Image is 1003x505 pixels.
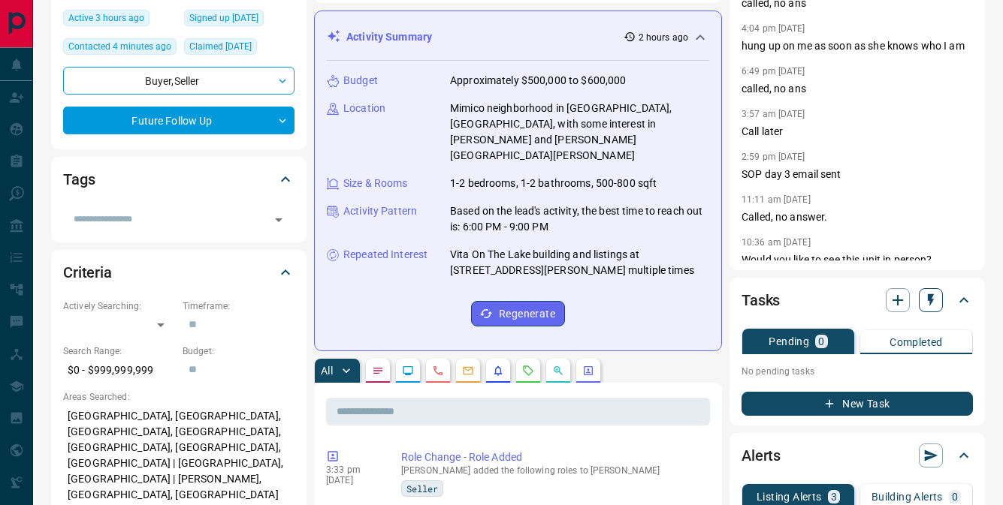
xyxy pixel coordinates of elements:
[818,336,824,347] p: 0
[326,464,379,475] p: 3:33 pm
[450,101,709,164] p: Mimico neighborhood in [GEOGRAPHIC_DATA], [GEOGRAPHIC_DATA], with some interest in [PERSON_NAME] ...
[952,491,958,502] p: 0
[401,465,704,476] p: [PERSON_NAME] added the following roles to [PERSON_NAME]
[742,237,811,248] p: 10:36 am [DATE]
[742,194,811,205] p: 11:11 am [DATE]
[742,109,805,119] p: 3:57 am [DATE]
[343,203,417,219] p: Activity Pattern
[552,365,564,377] svg: Opportunities
[742,152,805,162] p: 2:59 pm [DATE]
[63,107,295,134] div: Future Follow Up
[742,124,973,140] p: Call later
[189,11,258,26] span: Signed up [DATE]
[582,365,594,377] svg: Agent Actions
[183,299,295,313] p: Timeframe:
[432,365,444,377] svg: Calls
[450,247,709,278] p: Vita On The Lake building and listings at [STREET_ADDRESS][PERSON_NAME] multiple times
[346,29,432,45] p: Activity Summary
[742,66,805,77] p: 6:49 pm [DATE]
[189,39,252,54] span: Claimed [DATE]
[522,365,534,377] svg: Requests
[184,38,295,59] div: Wed Jan 08 2025
[183,344,295,358] p: Budget:
[63,299,175,313] p: Actively Searching:
[63,38,177,59] div: Tue Sep 16 2025
[343,247,427,263] p: Repeated Interest
[327,23,709,51] div: Activity Summary2 hours ago
[343,176,408,191] p: Size & Rooms
[68,11,144,26] span: Active 3 hours ago
[462,365,474,377] svg: Emails
[406,481,438,496] span: Seller
[450,176,657,191] p: 1-2 bedrooms, 1-2 bathrooms, 500-800 sqft
[742,437,973,473] div: Alerts
[742,360,973,383] p: No pending tasks
[63,260,112,284] h2: Criteria
[471,301,565,326] button: Regenerate
[402,365,414,377] svg: Lead Browsing Activity
[831,491,837,502] p: 3
[757,491,822,502] p: Listing Alerts
[343,73,378,89] p: Budget
[63,390,295,404] p: Areas Searched:
[401,449,704,465] p: Role Change - Role Added
[639,31,688,44] p: 2 hours ago
[63,10,177,31] div: Tue Sep 16 2025
[321,365,333,376] p: All
[63,358,175,383] p: $0 - $999,999,999
[343,101,385,116] p: Location
[742,38,973,54] p: hung up on me as soon as she knows who I am
[184,10,295,31] div: Sat Sep 11 2021
[492,365,504,377] svg: Listing Alerts
[742,252,973,284] p: Would you like to see this unit in person? sent
[742,392,973,416] button: New Task
[450,73,626,89] p: Approximately $500,000 to $600,000
[890,337,943,347] p: Completed
[68,39,171,54] span: Contacted 4 minutes ago
[742,288,780,312] h2: Tasks
[742,81,973,97] p: called, no ans
[63,67,295,95] div: Buyer , Seller
[372,365,384,377] svg: Notes
[63,167,95,191] h2: Tags
[63,254,295,290] div: Criteria
[742,443,781,467] h2: Alerts
[742,23,805,34] p: 4:04 pm [DATE]
[742,167,973,182] p: SOP day 3 email sent
[63,344,175,358] p: Search Range:
[872,491,943,502] p: Building Alerts
[742,282,973,318] div: Tasks
[450,203,709,235] p: Based on the lead's activity, the best time to reach out is: 6:00 PM - 9:00 PM
[769,336,809,347] p: Pending
[326,475,379,485] p: [DATE]
[63,161,295,197] div: Tags
[268,209,289,230] button: Open
[742,209,973,225] p: Called, no answer.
